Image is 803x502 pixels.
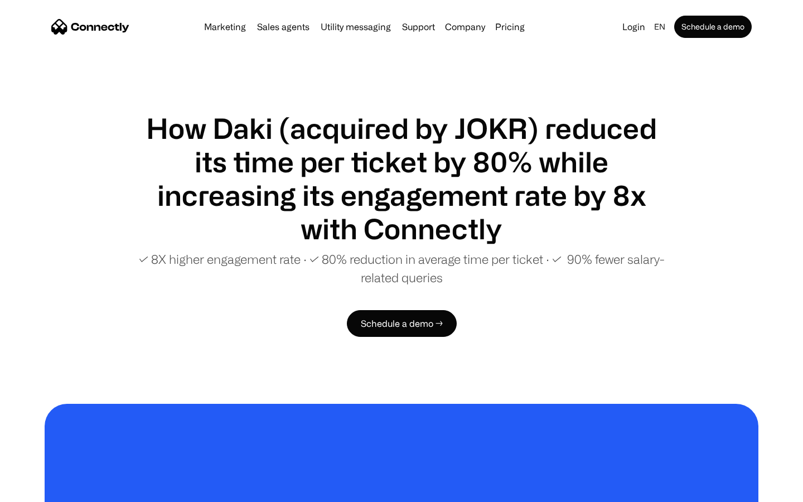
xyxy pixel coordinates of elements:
[11,481,67,498] aside: Language selected: English
[491,22,529,31] a: Pricing
[22,482,67,498] ul: Language list
[654,19,665,35] div: en
[316,22,395,31] a: Utility messaging
[200,22,250,31] a: Marketing
[674,16,752,38] a: Schedule a demo
[347,310,457,337] a: Schedule a demo →
[253,22,314,31] a: Sales agents
[398,22,439,31] a: Support
[618,19,650,35] a: Login
[51,18,129,35] a: home
[650,19,672,35] div: en
[445,19,485,35] div: Company
[134,112,669,245] h1: How Daki (acquired by JOKR) reduced its time per ticket by 80% while increasing its engagement ra...
[134,250,669,287] p: ✓ 8X higher engagement rate ∙ ✓ 80% reduction in average time per ticket ∙ ✓ 90% fewer salary-rel...
[442,19,488,35] div: Company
